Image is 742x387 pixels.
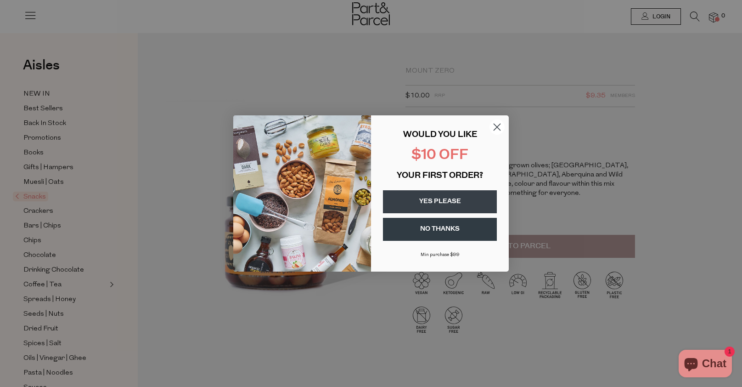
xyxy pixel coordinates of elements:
[383,218,497,241] button: NO THANKS
[676,350,735,380] inbox-online-store-chat: Shopify online store chat
[383,190,497,213] button: YES PLEASE
[403,131,477,139] span: WOULD YOU LIKE
[411,148,468,163] span: $10 OFF
[421,252,460,257] span: Min purchase $99
[397,172,483,180] span: YOUR FIRST ORDER?
[489,119,505,135] button: Close dialog
[233,115,371,272] img: 43fba0fb-7538-40bc-babb-ffb1a4d097bc.jpeg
